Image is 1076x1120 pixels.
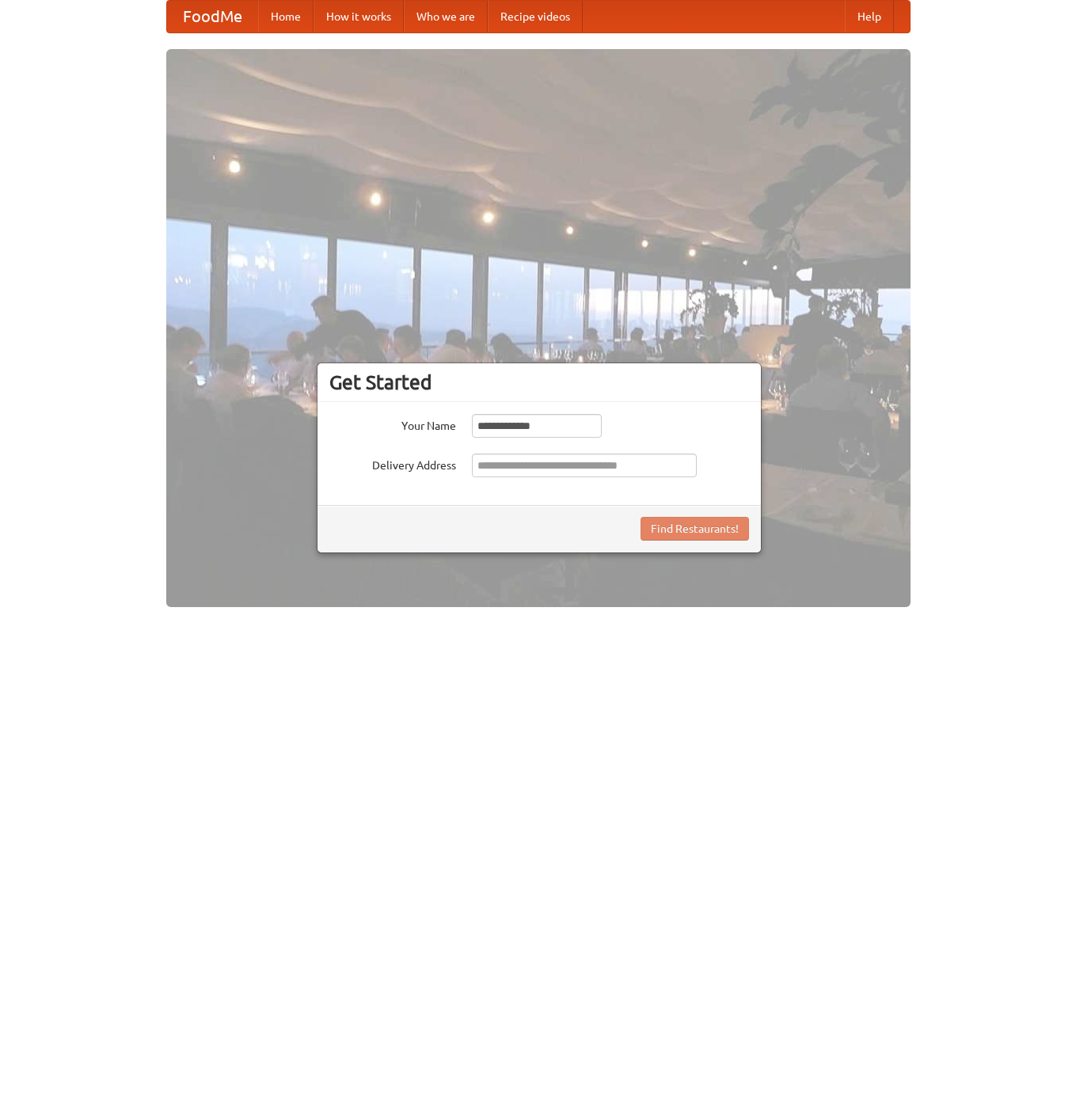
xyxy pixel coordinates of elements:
[167,1,258,32] a: FoodMe
[258,1,314,32] a: Home
[488,1,583,32] a: Recipe videos
[329,454,456,473] label: Delivery Address
[329,414,456,434] label: Your Name
[314,1,404,32] a: How it works
[641,517,749,541] button: Find Restaurants!
[845,1,894,32] a: Help
[329,370,749,394] h3: Get Started
[404,1,488,32] a: Who we are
